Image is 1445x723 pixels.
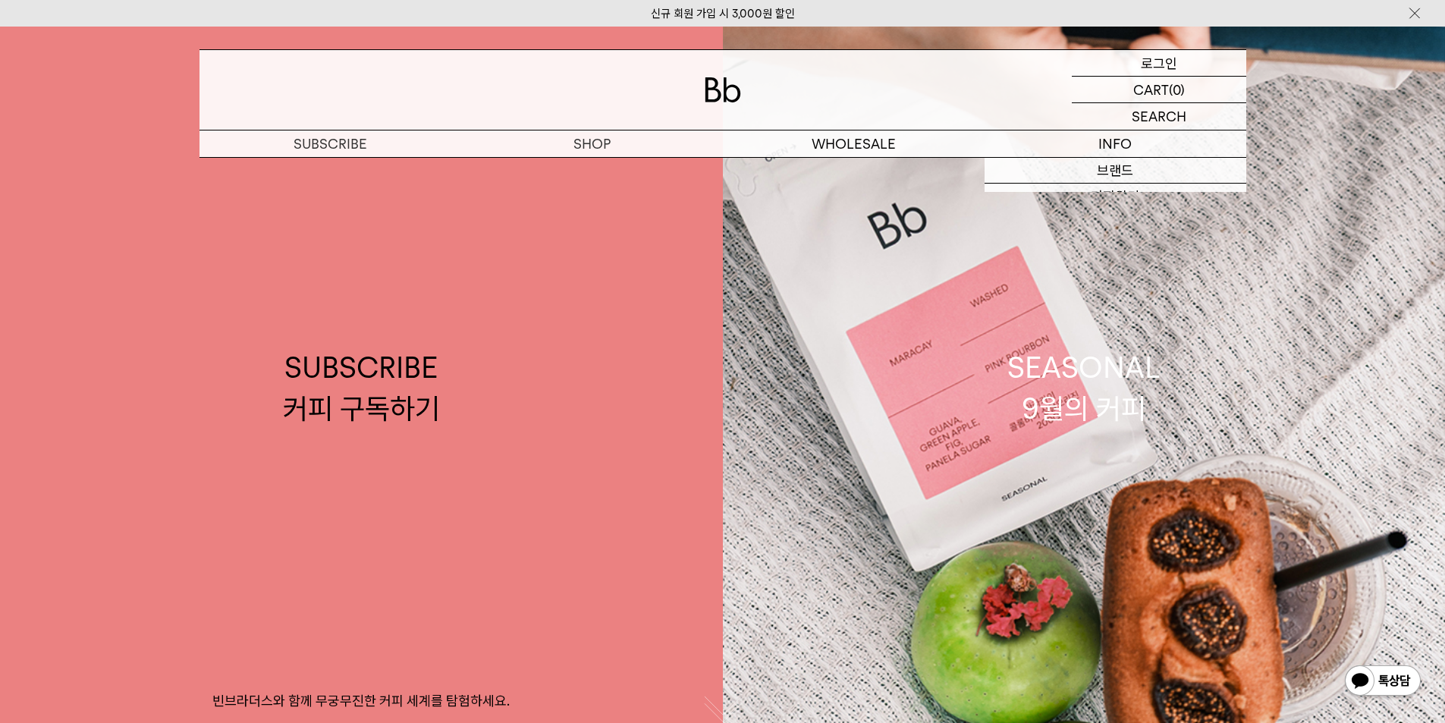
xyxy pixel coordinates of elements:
p: (0) [1169,77,1185,102]
p: SEARCH [1132,103,1186,130]
a: SHOP [461,130,723,157]
a: 커피위키 [985,184,1246,209]
p: CART [1133,77,1169,102]
p: 로그인 [1141,50,1177,76]
div: SEASONAL 9월의 커피 [1007,347,1161,428]
p: WHOLESALE [723,130,985,157]
a: 로그인 [1072,50,1246,77]
img: 로고 [705,77,741,102]
div: SUBSCRIBE 커피 구독하기 [283,347,440,428]
a: CART (0) [1072,77,1246,103]
a: 신규 회원 가입 시 3,000원 할인 [651,7,795,20]
img: 카카오톡 채널 1:1 채팅 버튼 [1343,664,1422,700]
a: SUBSCRIBE [199,130,461,157]
a: 브랜드 [985,158,1246,184]
p: INFO [985,130,1246,157]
